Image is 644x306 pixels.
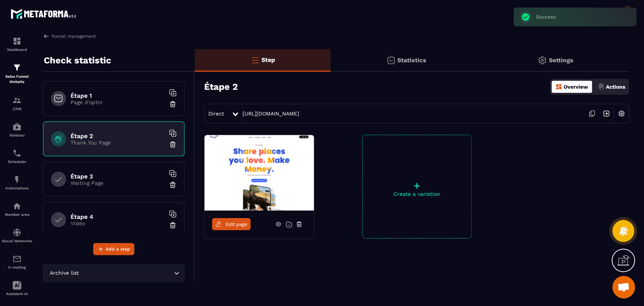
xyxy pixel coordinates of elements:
input: Search for option [80,269,172,277]
p: Check statistic [44,53,111,68]
p: Statistics [397,57,426,64]
a: [URL][DOMAIN_NAME] [243,111,299,117]
p: Create a variation [363,191,471,197]
p: Member area [2,212,32,217]
span: Direct [208,111,224,117]
p: Step [261,56,275,63]
p: Sales Funnel Website [2,74,32,85]
img: bars-o.4a397970.svg [251,55,260,65]
a: emailemailE-mailing [2,249,32,275]
p: Scheduler [2,160,32,164]
img: trash [169,141,177,148]
h6: Étape 4 [71,213,165,220]
a: automationsautomationsMember area [2,196,32,222]
img: formation [12,63,22,72]
p: Video [71,220,165,226]
h6: Étape 3 [71,173,165,180]
span: Edit page [226,221,247,227]
img: scheduler [12,149,22,158]
a: Edit page [212,218,251,230]
img: trash [169,100,177,108]
span: Archive list [48,269,80,277]
a: automationsautomationsWebinar [2,117,32,143]
img: formation [12,96,22,105]
img: automations [12,201,22,211]
img: dashboard-orange.40269519.svg [555,83,562,90]
p: Social Networks [2,239,32,243]
img: social-network [12,228,22,237]
img: email [12,254,22,263]
p: Page d'optin [71,99,165,105]
p: Actions [606,84,625,90]
img: logo [11,7,78,21]
p: Assistant AI [2,292,32,296]
p: Settings [549,57,573,64]
a: social-networksocial-networkSocial Networks [2,222,32,249]
span: Add a step [106,245,130,253]
img: formation [12,37,22,46]
a: formationformationSales Funnel Website [2,57,32,90]
h3: Étape 2 [204,81,238,92]
p: Overview [564,84,588,90]
p: Dashboard [2,48,32,52]
p: Thank You Page [71,140,165,146]
h6: Étape 1 [71,92,165,99]
a: Funnel management [43,33,96,40]
button: Add a step [93,243,134,255]
div: Search for option [43,264,184,282]
img: actions.d6e523a2.png [598,83,604,90]
img: automations [12,175,22,184]
img: arrow-next.bcc2205e.svg [599,106,613,121]
img: image [204,135,314,211]
p: E-mailing [2,265,32,269]
p: Webinar [2,133,32,137]
h6: Étape 2 [71,132,165,140]
a: schedulerschedulerScheduler [2,143,32,169]
a: Assistant AI [2,275,32,301]
img: arrow [43,33,50,40]
a: formationformationDashboard [2,31,32,57]
p: Automations [2,186,32,190]
img: trash [169,181,177,189]
img: setting-w.858f3a88.svg [614,106,629,121]
a: formationformationCRM [2,90,32,117]
p: Waiting Page [71,180,165,186]
a: automationsautomationsAutomations [2,169,32,196]
img: setting-gr.5f69749f.svg [538,56,547,65]
img: automations [12,122,22,131]
img: stats.20deebd0.svg [386,56,395,65]
img: trash [169,221,177,229]
p: + [363,180,471,191]
p: CRM [2,107,32,111]
div: Mở cuộc trò chuyện [612,276,635,298]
